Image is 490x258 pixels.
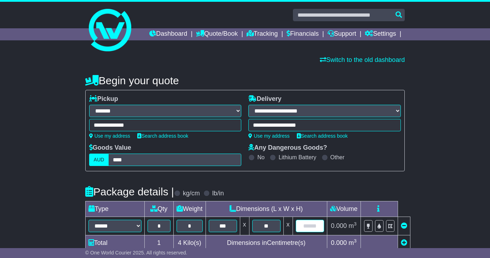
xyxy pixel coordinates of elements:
label: AUD [89,154,109,166]
span: 0.000 [331,239,347,246]
label: Lithium Battery [278,154,316,161]
label: Delivery [248,95,281,103]
span: m [348,222,357,229]
span: m [348,239,357,246]
td: x [283,217,293,235]
span: © One World Courier 2025. All rights reserved. [85,250,188,256]
label: Any Dangerous Goods? [248,144,327,152]
td: Weight [173,201,206,217]
td: x [240,217,249,235]
a: Use my address [248,133,289,139]
td: Qty [144,201,173,217]
td: Total [85,235,144,251]
a: Remove this item [401,222,407,229]
td: Dimensions (L x W x H) [206,201,327,217]
span: 0.000 [331,222,347,229]
sup: 3 [354,238,357,243]
a: Financials [287,28,319,40]
h4: Begin your quote [85,75,405,86]
label: kg/cm [183,190,200,197]
label: Pickup [89,95,118,103]
a: Search address book [137,133,188,139]
label: Goods Value [89,144,131,152]
h4: Package details | [85,186,174,197]
td: Type [85,201,144,217]
a: Settings [365,28,396,40]
label: lb/in [212,190,224,197]
td: 1 [144,235,173,251]
td: Volume [327,201,361,217]
a: Switch to the old dashboard [320,56,405,63]
td: Dimensions in Centimetre(s) [206,235,327,251]
span: 4 [178,239,181,246]
label: No [257,154,264,161]
a: Use my address [89,133,130,139]
a: Search address book [297,133,348,139]
a: Dashboard [149,28,187,40]
a: Support [328,28,356,40]
a: Add new item [401,239,407,246]
td: Kilo(s) [173,235,206,251]
sup: 3 [354,221,357,227]
label: Other [330,154,345,161]
a: Tracking [247,28,278,40]
a: Quote/Book [196,28,238,40]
